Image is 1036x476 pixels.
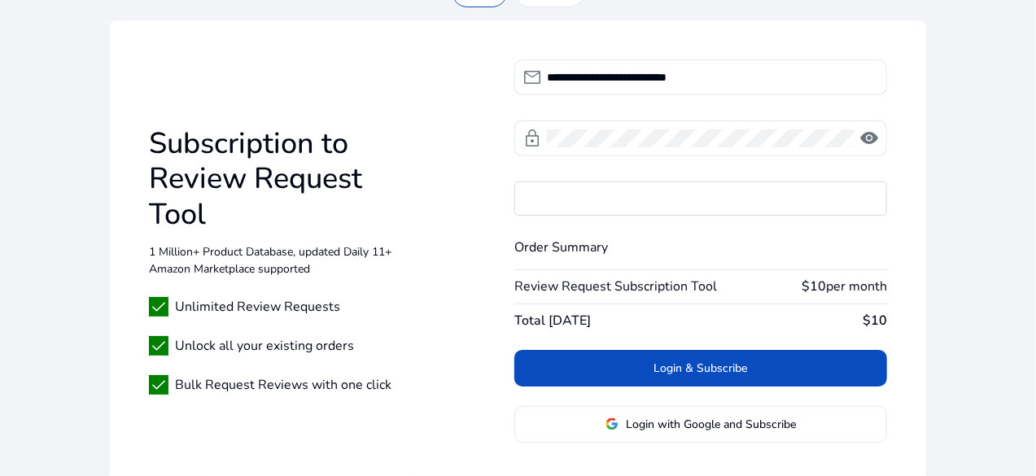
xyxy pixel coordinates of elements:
[149,375,168,395] span: check
[149,126,397,232] h1: Subscription to Review Request Tool
[514,350,887,386] button: Login & Subscribe
[522,68,542,87] span: mail
[515,182,886,215] iframe: Secure card payment input frame
[149,336,168,356] span: check
[522,129,542,148] span: lock
[802,277,826,295] b: $10
[175,297,340,317] span: Unlimited Review Requests
[654,360,748,377] span: Login & Subscribe
[175,375,391,395] span: Bulk Request Reviews with one click
[859,129,879,148] span: visibility
[826,277,887,295] span: per month
[149,297,168,317] span: check
[514,277,717,296] span: Review Request Subscription Tool
[863,312,887,330] b: $10
[175,336,354,356] span: Unlock all your existing orders
[605,417,619,430] img: google-logo.svg
[627,416,797,433] span: Login with Google and Subscribe
[514,311,591,330] span: Total [DATE]
[149,243,397,277] p: 1 Million+ Product Database, updated Daily 11+ Amazon Marketplace supported
[514,406,887,443] button: Login with Google and Subscribe
[514,240,887,255] h4: Order Summary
